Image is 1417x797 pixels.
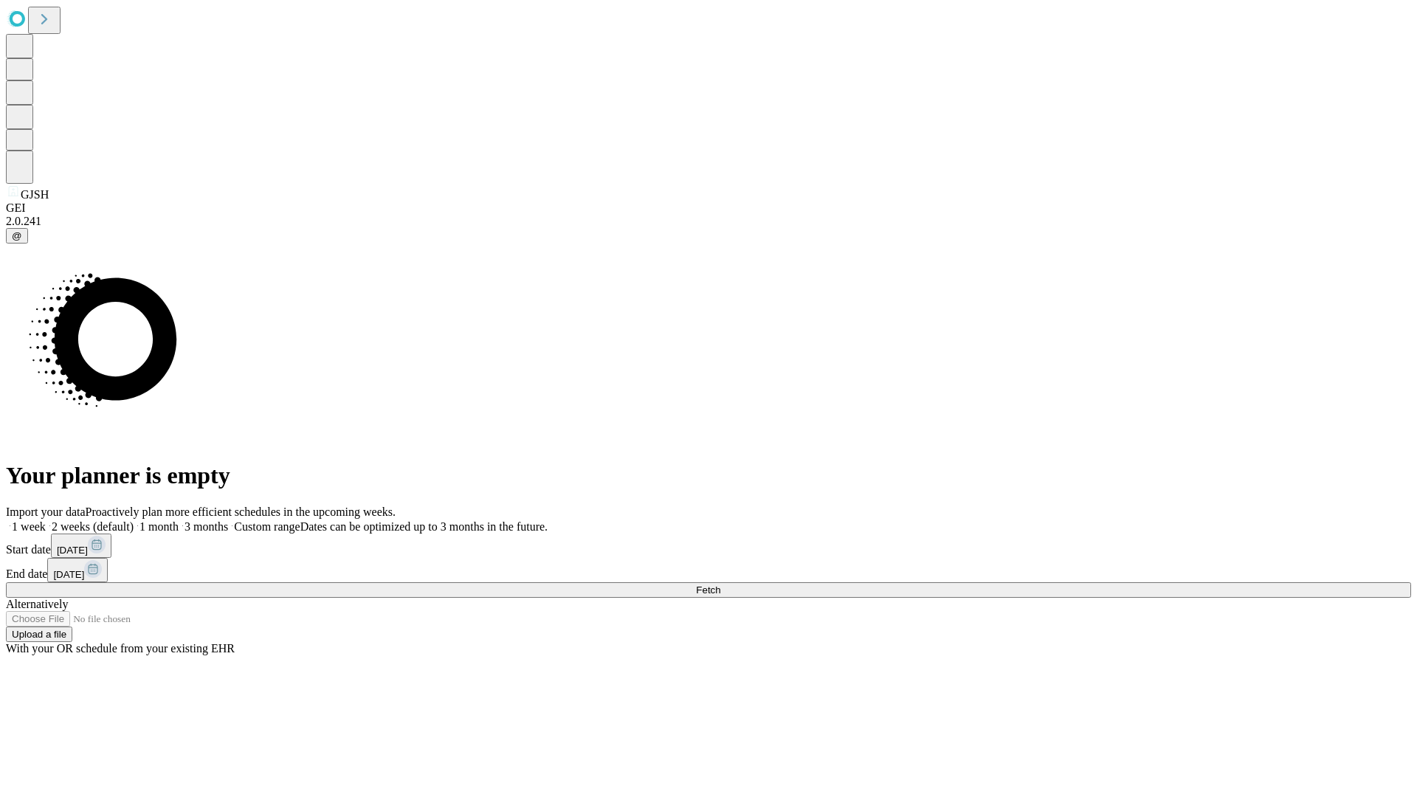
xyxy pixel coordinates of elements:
div: End date [6,558,1411,582]
span: Proactively plan more efficient schedules in the upcoming weeks. [86,506,396,518]
span: 1 month [139,520,179,533]
span: @ [12,230,22,241]
button: Upload a file [6,627,72,642]
span: [DATE] [57,545,88,556]
div: 2.0.241 [6,215,1411,228]
span: Fetch [696,584,720,596]
span: Import your data [6,506,86,518]
div: Start date [6,534,1411,558]
span: 1 week [12,520,46,533]
span: 3 months [185,520,228,533]
div: GEI [6,201,1411,215]
button: @ [6,228,28,244]
span: 2 weeks (default) [52,520,134,533]
button: [DATE] [47,558,108,582]
button: [DATE] [51,534,111,558]
h1: Your planner is empty [6,462,1411,489]
span: Alternatively [6,598,68,610]
span: Custom range [234,520,300,533]
span: [DATE] [53,569,84,580]
button: Fetch [6,582,1411,598]
span: Dates can be optimized up to 3 months in the future. [300,520,548,533]
span: GJSH [21,188,49,201]
span: With your OR schedule from your existing EHR [6,642,235,655]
